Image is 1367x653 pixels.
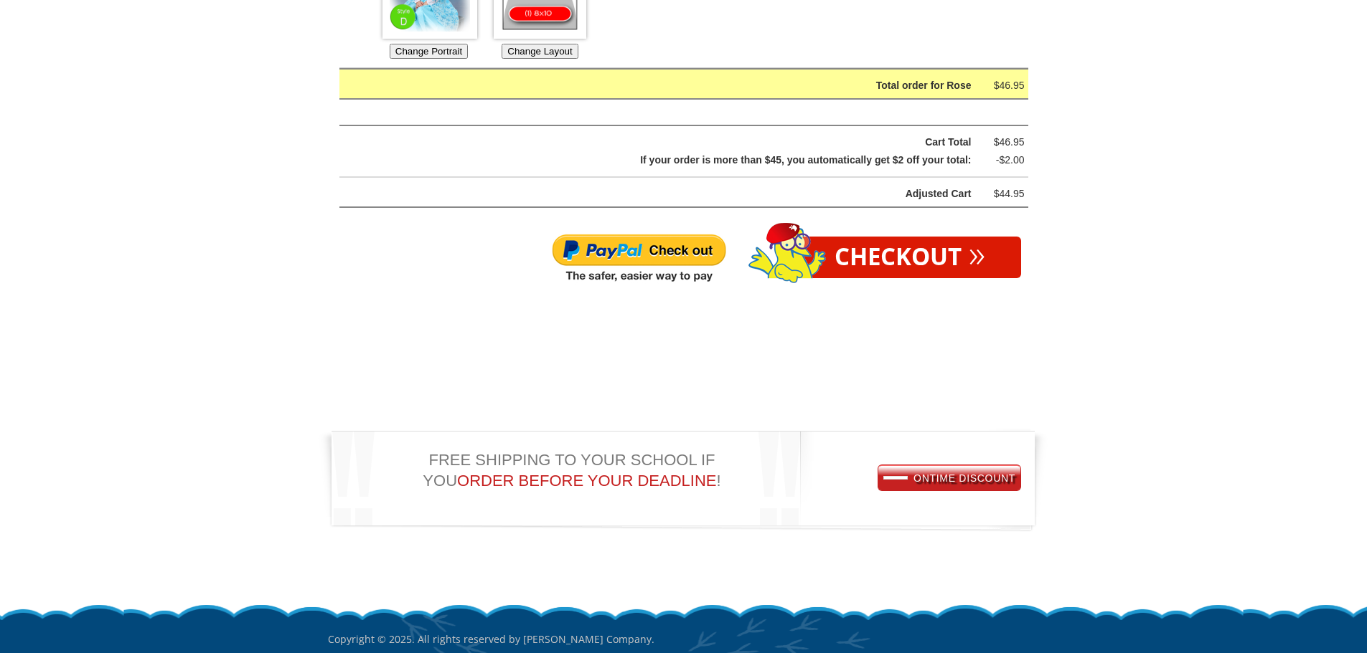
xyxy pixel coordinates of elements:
div: $46.95 [982,77,1025,95]
a: ONTIME DISCOUNT [878,465,1020,490]
div: FREE SHIPPING TO YOUR SCHOOL IF YOU ! [318,439,755,493]
div: If your order is more than $45, you automatically get $2 off your total: [376,151,972,169]
div: $44.95 [982,185,1025,203]
img: Paypal [551,233,727,285]
div: $46.95 [982,133,1025,151]
span: » [969,245,985,261]
a: Checkout» [799,237,1021,278]
button: Change Layout [502,44,578,59]
div: Adjusted Cart [376,185,972,203]
div: Total order for Rose [376,77,972,95]
span: ONTIME DISCOUNT [883,472,1015,484]
span: ORDER BEFORE YOUR DEADLINE [457,472,716,490]
div: -$2.00 [982,151,1025,169]
div: Cart Total [376,133,972,151]
button: Change Portrait [390,44,468,59]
